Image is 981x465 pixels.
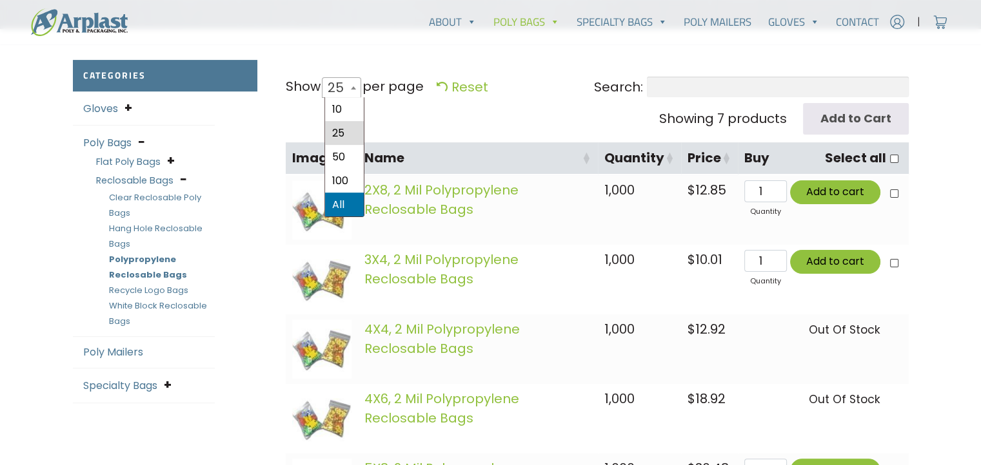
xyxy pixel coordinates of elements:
[109,222,203,250] a: Hang Hole Reclosable Bags
[325,169,364,193] li: 100
[292,389,352,448] img: images
[364,251,519,288] a: 3X4, 2 Mil Polypropylene Reclosable Bags
[73,60,257,91] h2: Categories
[109,253,187,281] a: Polypropylene Reclosable Bags
[659,109,787,128] div: Showing 7 products
[688,181,695,199] span: $
[744,180,786,202] input: Qty
[681,142,738,175] th: Price: activate to sort column ascending
[809,392,880,407] span: Out Of Stock
[825,149,886,167] label: Select all
[744,250,786,272] input: Qty
[688,320,726,338] bdi: 12.92
[437,78,488,96] a: Reset
[83,135,132,150] a: Poly Bags
[96,155,161,168] a: Flat Poly Bags
[790,180,880,204] button: Add to cart
[760,9,828,35] a: Gloves
[568,9,676,35] a: Specialty Bags
[292,250,352,309] img: images
[604,251,635,269] span: 1,000
[96,174,173,187] a: Reclosable Bags
[688,390,726,408] bdi: 18.92
[604,320,635,338] span: 1,000
[803,103,909,135] input: Add to Cart
[322,72,357,103] span: 25
[83,378,157,393] a: Specialty Bags
[809,322,880,337] span: Out Of Stock
[688,181,726,199] bdi: 12.85
[83,101,118,116] a: Gloves
[31,8,128,36] img: logo
[325,97,364,121] li: 10
[364,390,519,427] a: 4X6, 2 Mil Polypropylene Reclosable Bags
[325,121,364,145] li: 25
[292,180,352,240] img: images
[738,142,908,175] th: BuySelect all
[917,14,920,30] span: |
[286,142,358,175] th: Image
[109,299,207,327] a: White Block Reclosable Bags
[322,77,362,98] span: 25
[292,319,352,379] img: images
[688,251,695,269] span: $
[790,250,880,274] button: Add to cart
[598,142,681,175] th: Quantity: activate to sort column ascending
[109,191,201,219] a: Clear Reclosable Poly Bags
[83,345,143,359] a: Poly Mailers
[325,145,364,169] li: 50
[688,390,695,408] span: $
[325,193,364,216] li: All
[286,77,424,98] label: Show per page
[485,9,568,35] a: Poly Bags
[364,320,520,357] a: 4X4, 2 Mil Polypropylene Reclosable Bags
[827,9,887,35] a: Contact
[675,9,760,35] a: Poly Mailers
[604,181,635,199] span: 1,000
[604,390,635,408] span: 1,000
[688,320,695,338] span: $
[364,181,519,218] a: 2X8, 2 Mil Polypropylene Reclosable Bags
[647,77,909,97] input: Search:
[688,251,722,269] bdi: 10.01
[358,142,598,175] th: Name: activate to sort column ascending
[594,77,909,97] label: Search:
[421,9,485,35] a: About
[109,284,188,296] a: Recycle Logo Bags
